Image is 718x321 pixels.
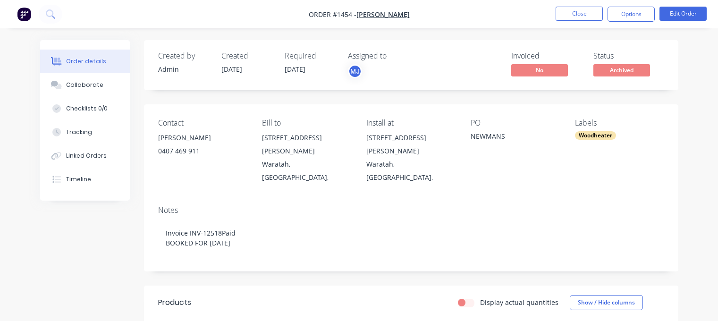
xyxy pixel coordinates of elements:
[262,158,351,184] div: Waratah, [GEOGRAPHIC_DATA],
[480,297,558,307] label: Display actual quantities
[348,64,362,78] button: MJ
[356,10,410,19] a: [PERSON_NAME]
[158,206,664,215] div: Notes
[608,7,655,22] button: Options
[221,51,273,60] div: Created
[40,97,130,120] button: Checklists 0/0
[66,57,106,66] div: Order details
[17,7,31,21] img: Factory
[471,118,560,127] div: PO
[158,297,191,308] div: Products
[348,51,442,60] div: Assigned to
[556,7,603,21] button: Close
[158,131,247,161] div: [PERSON_NAME]0407 469 911
[66,81,103,89] div: Collaborate
[262,131,351,184] div: [STREET_ADDRESS][PERSON_NAME]Waratah, [GEOGRAPHIC_DATA],
[309,10,356,19] span: Order #1454 -
[593,51,664,60] div: Status
[40,168,130,191] button: Timeline
[40,73,130,97] button: Collaborate
[285,65,305,74] span: [DATE]
[511,51,582,60] div: Invoiced
[511,64,568,76] span: No
[66,152,107,160] div: Linked Orders
[158,118,247,127] div: Contact
[158,131,247,144] div: [PERSON_NAME]
[66,104,108,113] div: Checklists 0/0
[158,144,247,158] div: 0407 469 911
[262,118,351,127] div: Bill to
[158,51,210,60] div: Created by
[575,131,616,140] div: Woodheater
[66,128,92,136] div: Tracking
[575,118,664,127] div: Labels
[593,64,650,76] span: Archived
[66,175,91,184] div: Timeline
[40,120,130,144] button: Tracking
[221,65,242,74] span: [DATE]
[570,295,643,310] button: Show / Hide columns
[366,158,456,184] div: Waratah, [GEOGRAPHIC_DATA],
[366,118,456,127] div: Install at
[158,64,210,74] div: Admin
[471,131,560,144] div: NEWMANS
[262,131,351,158] div: [STREET_ADDRESS][PERSON_NAME]
[659,7,707,21] button: Edit Order
[285,51,337,60] div: Required
[40,144,130,168] button: Linked Orders
[158,219,664,257] div: Invoice INV-12518Paid BOOKED FOR [DATE]
[366,131,456,158] div: [STREET_ADDRESS][PERSON_NAME]
[40,50,130,73] button: Order details
[366,131,456,184] div: [STREET_ADDRESS][PERSON_NAME]Waratah, [GEOGRAPHIC_DATA],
